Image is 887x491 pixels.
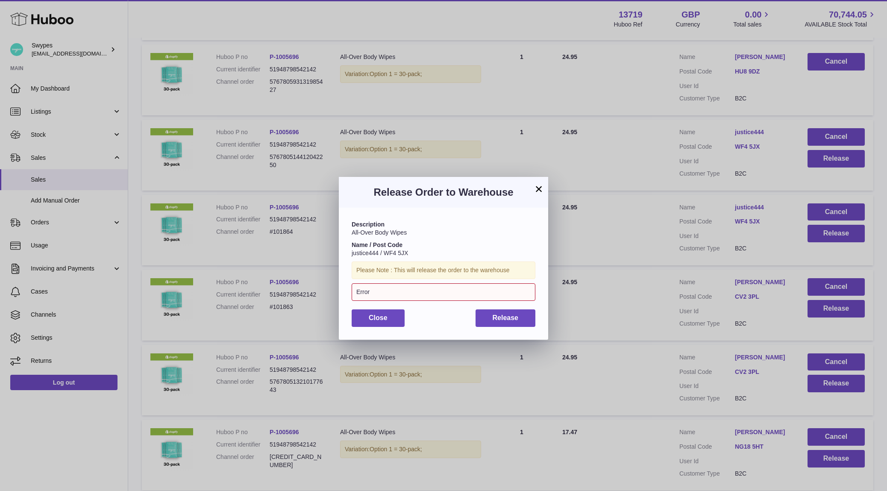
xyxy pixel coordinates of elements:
[352,309,405,327] button: Close
[352,241,402,248] strong: Name / Post Code
[534,184,544,194] button: ×
[476,309,536,327] button: Release
[352,262,535,279] div: Please Note : This will release the order to the warehouse
[352,283,535,301] div: Error
[493,314,519,321] span: Release
[352,185,535,199] h3: Release Order to Warehouse
[369,314,388,321] span: Close
[352,229,407,236] span: All-Over Body Wipes
[352,250,408,256] span: justice444 / WF4 5JX
[352,221,385,228] strong: Description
